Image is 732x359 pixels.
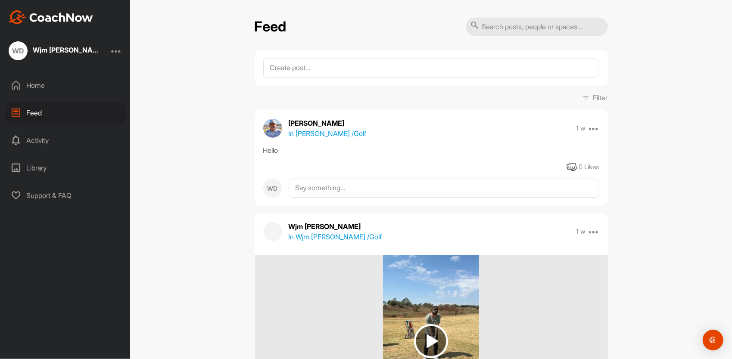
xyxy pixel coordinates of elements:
div: Activity [5,130,126,151]
p: [PERSON_NAME] [289,118,367,128]
div: 0 Likes [579,162,599,172]
div: WD [263,179,282,198]
div: Support & FAQ [5,185,126,206]
div: Feed [5,102,126,124]
p: Filter [593,93,608,103]
div: Hello [263,145,599,155]
p: In Wjm [PERSON_NAME] / Golf [289,232,382,242]
p: 1 w [576,124,586,133]
p: 1 w [576,227,586,236]
div: Home [5,74,126,96]
div: WD [9,41,28,60]
img: CoachNow [9,10,93,24]
div: Open Intercom Messenger [703,330,723,350]
img: play [414,324,448,358]
div: Library [5,157,126,179]
p: Wjm [PERSON_NAME] [289,221,382,232]
img: avatar [263,119,282,138]
div: Wjm [PERSON_NAME] [33,46,102,53]
input: Search posts, people or spaces... [466,18,608,36]
h2: Feed [255,19,287,35]
p: In [PERSON_NAME] / Golf [289,128,367,139]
